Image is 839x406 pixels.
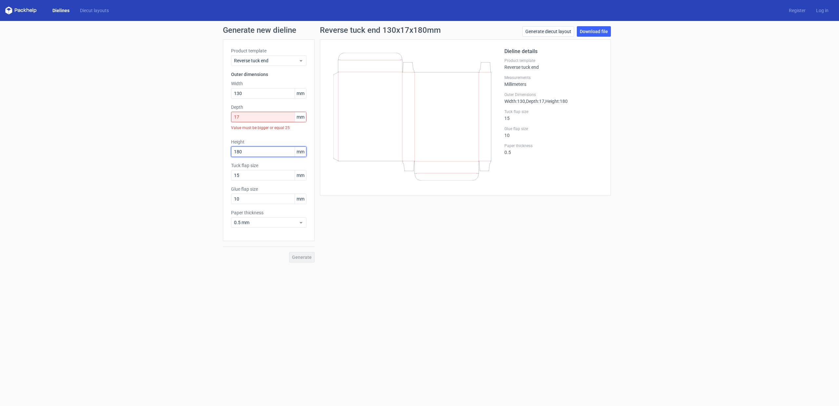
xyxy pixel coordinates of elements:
[320,26,441,34] h1: Reverse tuck end 130x17x180mm
[47,7,75,14] a: Dielines
[544,99,568,104] span: , Height : 180
[231,71,306,78] h3: Outer dimensions
[231,80,306,87] label: Width
[295,170,306,180] span: mm
[504,48,603,55] h2: Dieline details
[784,7,811,14] a: Register
[522,26,574,37] a: Generate diecut layout
[504,75,603,87] div: Millimeters
[504,143,603,155] div: 0.5
[504,143,603,148] label: Paper thickness
[231,139,306,145] label: Height
[231,209,306,216] label: Paper thickness
[504,92,603,97] label: Outer Dimensions
[234,219,299,226] span: 0.5 mm
[504,126,603,138] div: 10
[231,162,306,169] label: Tuck flap size
[504,58,603,63] label: Product template
[577,26,611,37] a: Download file
[504,109,603,121] div: 15
[223,26,616,34] h1: Generate new dieline
[504,58,603,70] div: Reverse tuck end
[231,186,306,192] label: Glue flap size
[295,194,306,204] span: mm
[504,109,603,114] label: Tuck flap size
[75,7,114,14] a: Diecut layouts
[504,99,525,104] span: Width : 130
[231,104,306,110] label: Depth
[295,88,306,98] span: mm
[234,57,299,64] span: Reverse tuck end
[811,7,834,14] a: Log in
[504,126,603,131] label: Glue flap size
[295,112,306,122] span: mm
[231,48,306,54] label: Product template
[231,122,306,133] div: Value must be bigger or equal 25
[295,147,306,157] span: mm
[525,99,544,104] span: , Depth : 17
[504,75,603,80] label: Measurements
